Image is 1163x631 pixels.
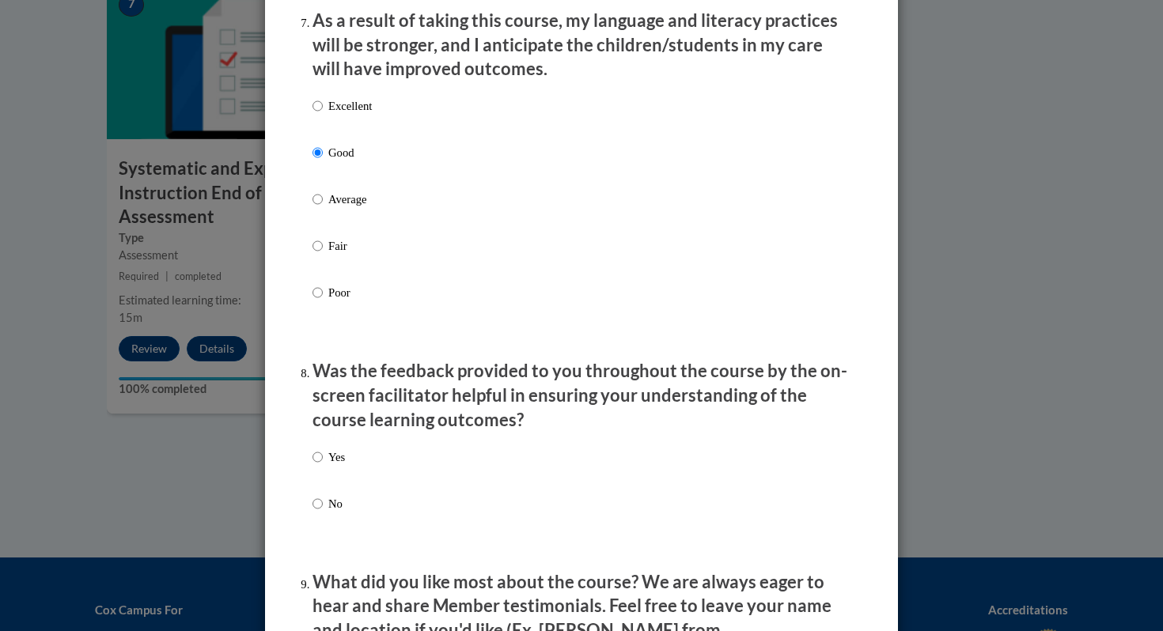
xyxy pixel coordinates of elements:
p: Good [328,144,372,161]
input: Good [313,144,323,161]
p: Fair [328,237,372,255]
p: No [328,495,345,512]
input: Average [313,191,323,208]
p: Was the feedback provided to you throughout the course by the on-screen facilitator helpful in en... [313,359,850,432]
p: Yes [328,448,345,466]
input: Fair [313,237,323,255]
input: Poor [313,284,323,301]
input: Excellent [313,97,323,115]
p: Average [328,191,372,208]
p: Excellent [328,97,372,115]
input: No [313,495,323,512]
p: Poor [328,284,372,301]
input: Yes [313,448,323,466]
p: As a result of taking this course, my language and literacy practices will be stronger, and I ant... [313,9,850,81]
